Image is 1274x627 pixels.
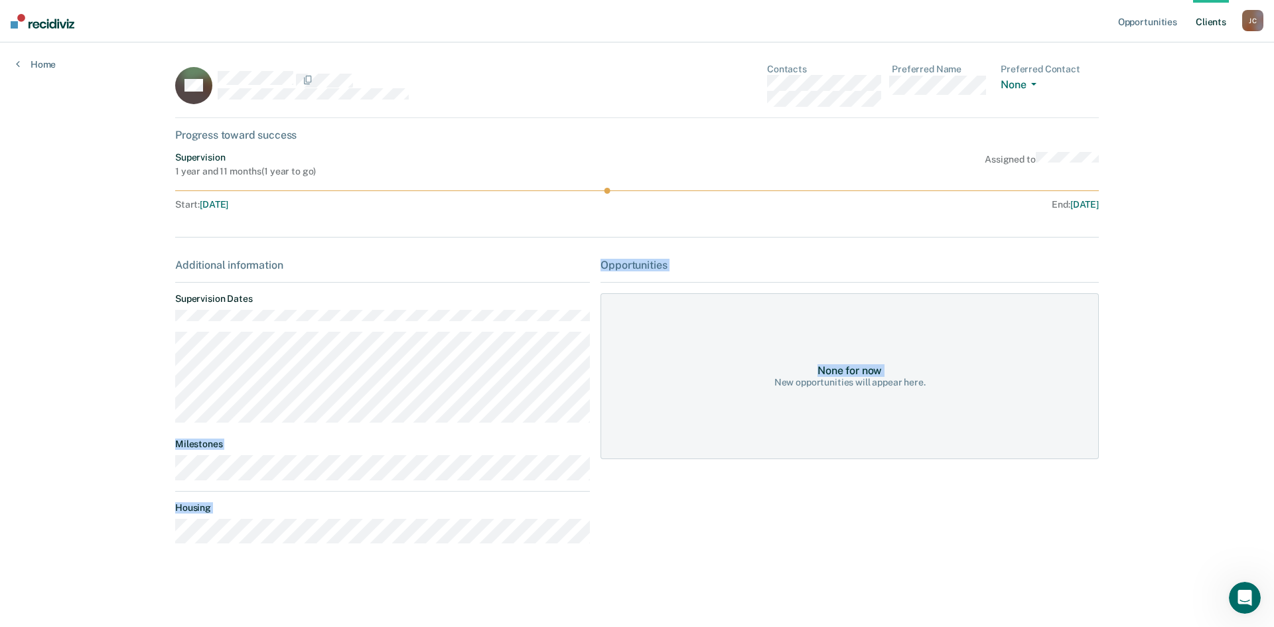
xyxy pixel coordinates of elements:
[774,377,926,388] div: New opportunities will appear here.
[767,64,881,75] dt: Contacts
[175,439,590,450] dt: Milestones
[11,14,74,29] img: Recidiviz
[175,166,316,177] div: 1 year and 11 months ( 1 year to go )
[817,364,882,377] div: None for now
[175,259,590,271] div: Additional information
[892,64,990,75] dt: Preferred Name
[1001,78,1042,94] button: None
[175,502,590,514] dt: Housing
[1070,199,1099,210] span: [DATE]
[200,199,228,210] span: [DATE]
[985,152,1099,177] div: Assigned to
[643,199,1099,210] div: End :
[175,129,1099,141] div: Progress toward success
[1242,10,1263,31] button: JC
[1001,64,1099,75] dt: Preferred Contact
[175,199,638,210] div: Start :
[1242,10,1263,31] div: J C
[175,293,590,305] dt: Supervision Dates
[601,259,1099,271] div: Opportunities
[16,58,56,70] a: Home
[175,152,316,163] div: Supervision
[1229,582,1261,614] iframe: Intercom live chat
